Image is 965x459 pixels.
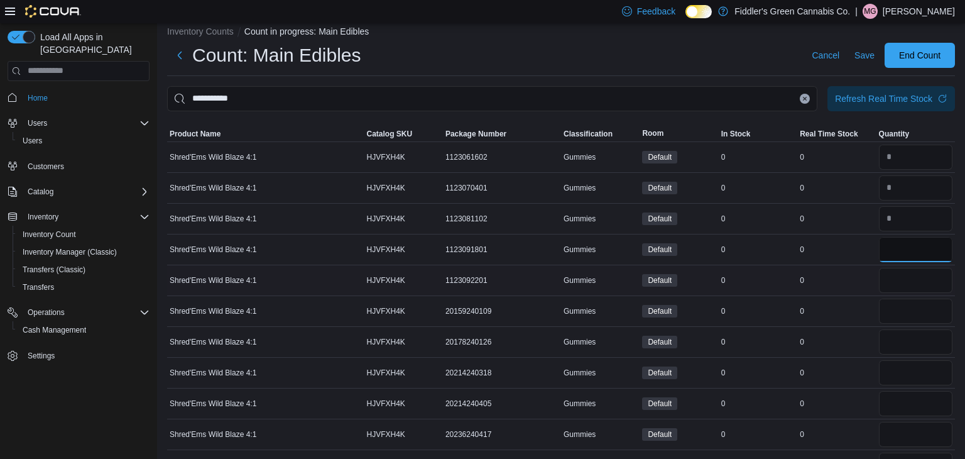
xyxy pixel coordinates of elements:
[564,306,596,316] span: Gummies
[244,26,369,36] button: Count in progress: Main Edibles
[797,150,876,165] div: 0
[797,242,876,257] div: 0
[564,399,596,409] span: Gummies
[13,279,155,296] button: Transfers
[3,157,155,175] button: Customers
[443,396,561,411] div: 20214240405
[170,129,221,139] span: Product Name
[797,180,876,196] div: 0
[797,396,876,411] div: 0
[13,132,155,150] button: Users
[648,367,672,379] span: Default
[719,273,797,288] div: 0
[443,335,561,350] div: 20178240126
[3,89,155,107] button: Home
[170,183,256,193] span: Shred'Ems Wild Blaze 4:1
[719,211,797,226] div: 0
[35,31,150,56] span: Load All Apps in [GEOGRAPHIC_DATA]
[807,43,844,68] button: Cancel
[3,208,155,226] button: Inventory
[170,306,256,316] span: Shred'Ems Wild Blaze 4:1
[564,152,596,162] span: Gummies
[23,184,150,199] span: Catalog
[685,18,686,19] span: Dark Mode
[23,282,54,292] span: Transfers
[642,428,677,441] span: Default
[18,227,81,242] a: Inventory Count
[443,242,561,257] div: 1123091801
[170,152,256,162] span: Shred'Ems Wild Blaze 4:1
[812,49,839,62] span: Cancel
[170,429,256,440] span: Shred'Ems Wild Blaze 4:1
[719,427,797,442] div: 0
[899,49,940,62] span: End Count
[23,116,150,131] span: Users
[719,242,797,257] div: 0
[367,152,405,162] span: HJVFXH4K
[734,4,850,19] p: Fiddler's Green Cannabis Co.
[3,346,155,365] button: Settings
[23,91,53,106] a: Home
[23,265,85,275] span: Transfers (Classic)
[167,43,192,68] button: Next
[797,273,876,288] div: 0
[3,114,155,132] button: Users
[170,337,256,347] span: Shred'Ems Wild Blaze 4:1
[642,367,677,379] span: Default
[443,211,561,226] div: 1123081102
[800,94,810,104] button: Clear input
[367,245,405,255] span: HJVFXH4K
[855,4,858,19] p: |
[719,126,797,141] button: In Stock
[28,162,64,172] span: Customers
[648,152,672,163] span: Default
[876,126,955,141] button: Quantity
[23,229,76,240] span: Inventory Count
[642,243,677,256] span: Default
[28,351,55,361] span: Settings
[648,213,672,224] span: Default
[564,368,596,378] span: Gummies
[18,280,150,295] span: Transfers
[170,399,256,409] span: Shred'Ems Wild Blaze 4:1
[23,90,150,106] span: Home
[167,26,234,36] button: Inventory Counts
[18,227,150,242] span: Inventory Count
[18,323,150,338] span: Cash Management
[8,84,150,398] nav: Complex example
[685,5,712,18] input: Dark Mode
[3,183,155,201] button: Catalog
[23,305,150,320] span: Operations
[25,5,81,18] img: Cova
[443,273,561,288] div: 1123092201
[564,129,613,139] span: Classification
[170,214,256,224] span: Shred'Ems Wild Blaze 4:1
[827,86,955,111] button: Refresh Real Time Stock
[170,275,256,285] span: Shred'Ems Wild Blaze 4:1
[863,4,878,19] div: Michael Gagnon
[18,133,47,148] a: Users
[23,348,150,363] span: Settings
[170,245,256,255] span: Shred'Ems Wild Blaze 4:1
[167,126,364,141] button: Product Name
[637,5,675,18] span: Feedback
[23,325,86,335] span: Cash Management
[719,335,797,350] div: 0
[797,335,876,350] div: 0
[367,399,405,409] span: HJVFXH4K
[648,182,672,194] span: Default
[192,43,361,68] h1: Count: Main Edibles
[443,180,561,196] div: 1123070401
[13,243,155,261] button: Inventory Manager (Classic)
[443,150,561,165] div: 1123061602
[445,129,506,139] span: Package Number
[3,304,155,321] button: Operations
[23,136,42,146] span: Users
[23,348,60,363] a: Settings
[23,305,70,320] button: Operations
[648,336,672,348] span: Default
[23,209,150,224] span: Inventory
[167,86,817,111] input: This is a search bar. After typing your query, hit enter to filter the results lower in the page.
[367,214,405,224] span: HJVFXH4K
[18,245,150,260] span: Inventory Manager (Classic)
